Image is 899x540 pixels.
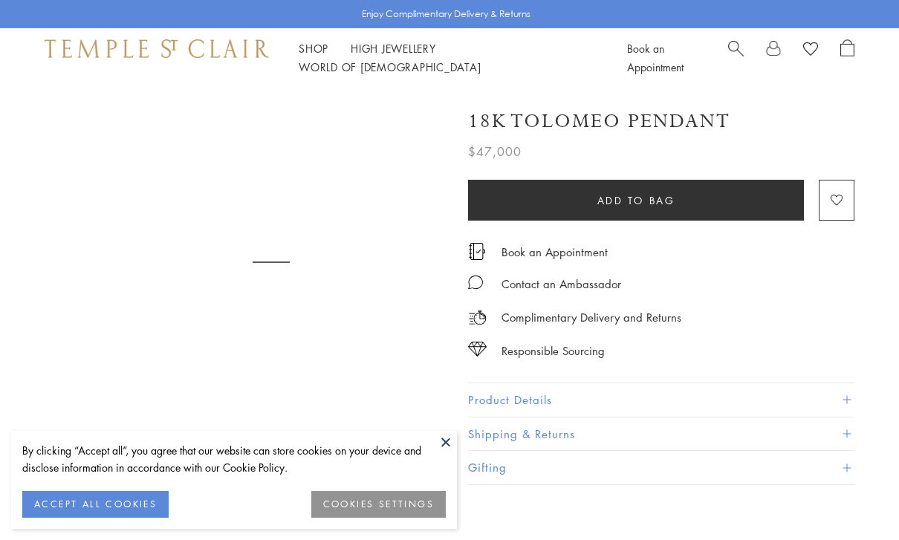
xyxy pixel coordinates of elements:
[468,243,486,260] img: icon_appointment.svg
[45,39,269,57] img: Temple St. Clair
[299,59,481,74] a: World of [DEMOGRAPHIC_DATA]World of [DEMOGRAPHIC_DATA]
[468,180,804,221] button: Add to bag
[468,451,854,484] button: Gifting
[597,192,675,209] span: Add to bag
[502,244,608,260] a: Book an Appointment
[22,491,169,518] button: ACCEPT ALL COOKIES
[502,308,681,327] p: Complimentary Delivery and Returns
[728,39,744,77] a: Search
[627,41,684,74] a: Book an Appointment
[468,142,522,161] span: $47,000
[299,39,594,77] nav: Main navigation
[351,41,436,56] a: High JewelleryHigh Jewellery
[468,308,487,327] img: icon_delivery.svg
[468,275,483,290] img: MessageIcon-01_2.svg
[22,442,446,476] div: By clicking “Accept all”, you agree that our website can store cookies on your device and disclos...
[840,39,854,77] a: Open Shopping Bag
[362,7,530,22] p: Enjoy Complimentary Delivery & Returns
[803,39,818,62] a: View Wishlist
[825,470,884,525] iframe: Gorgias live chat messenger
[468,417,854,451] button: Shipping & Returns
[502,275,621,293] div: Contact an Ambassador
[299,41,328,56] a: ShopShop
[468,342,487,357] img: icon_sourcing.svg
[468,383,854,417] button: Product Details
[502,342,605,360] div: Responsible Sourcing
[311,491,446,518] button: COOKIES SETTINGS
[468,108,730,134] h1: 18K Tolomeo Pendant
